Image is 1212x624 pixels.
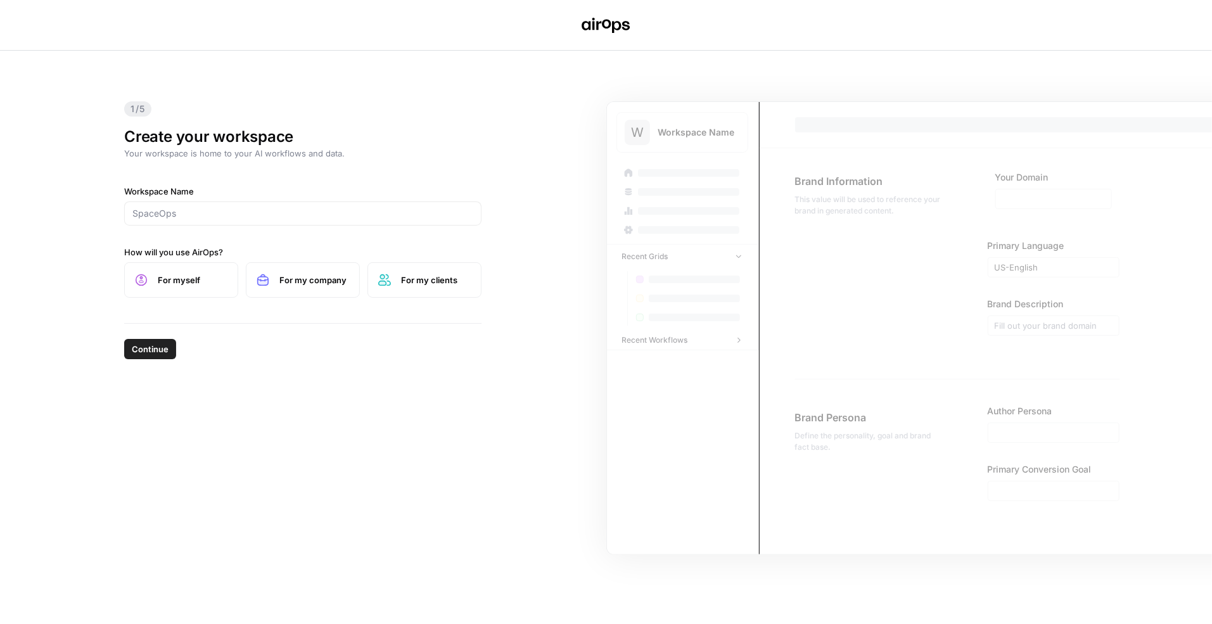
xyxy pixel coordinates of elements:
label: Workspace Name [124,185,482,198]
label: How will you use AirOps? [124,246,482,258]
span: Continue [132,343,169,355]
span: For my clients [401,274,471,286]
h1: Create your workspace [124,127,482,147]
span: W [631,124,644,141]
span: 1/5 [124,101,151,117]
input: SpaceOps [132,207,473,220]
p: Your workspace is home to your AI workflows and data. [124,147,482,160]
span: For my company [279,274,349,286]
span: For myself [158,274,227,286]
button: Continue [124,339,176,359]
